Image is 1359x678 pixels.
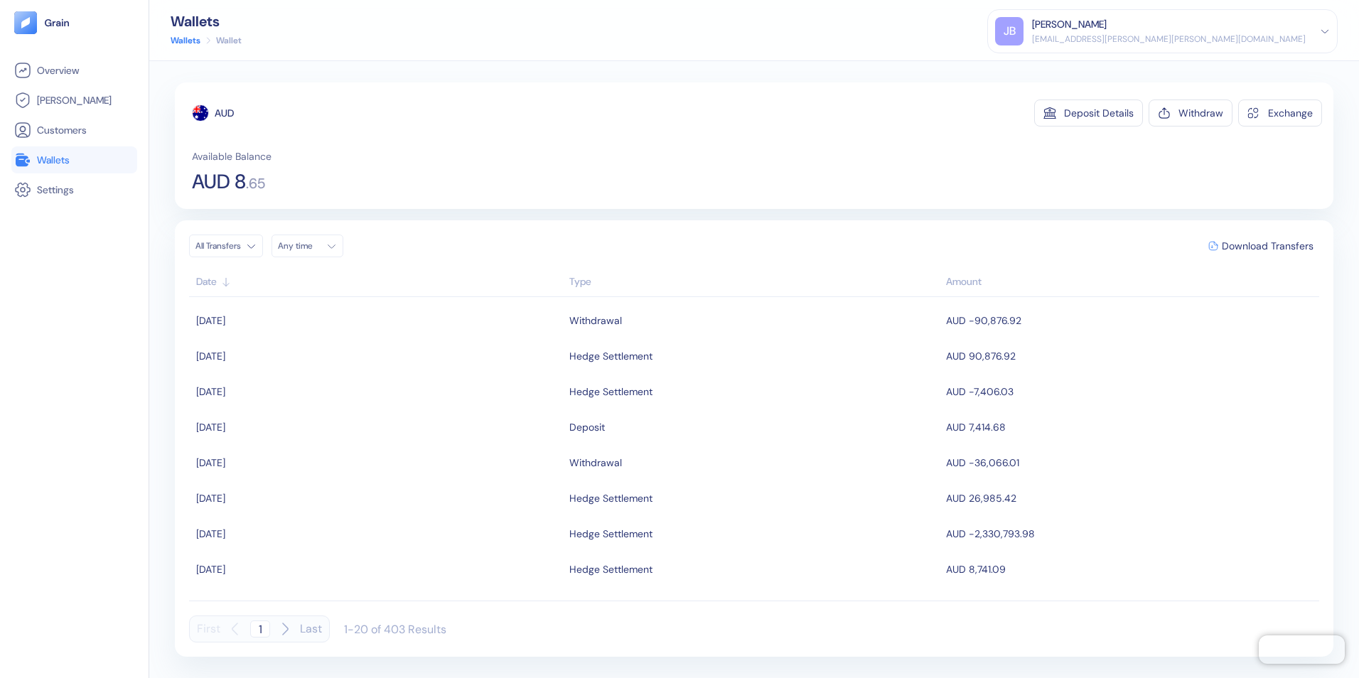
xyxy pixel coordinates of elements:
[37,183,74,197] span: Settings
[569,415,605,439] div: Deposit
[44,18,70,28] img: logo
[14,181,134,198] a: Settings
[1064,108,1134,118] div: Deposit Details
[272,235,343,257] button: Any time
[278,240,321,252] div: Any time
[569,344,652,368] div: Hedge Settlement
[942,409,1319,445] td: AUD 7,414.68
[942,516,1319,551] td: AUD -2,330,793.98
[189,587,566,623] td: [DATE]
[1032,33,1306,45] div: [EMAIL_ADDRESS][PERSON_NAME][PERSON_NAME][DOMAIN_NAME]
[569,451,622,475] div: Withdrawal
[37,123,87,137] span: Customers
[189,374,566,409] td: [DATE]
[192,149,272,163] span: Available Balance
[569,274,939,289] div: Sort ascending
[171,34,200,47] a: Wallets
[300,615,322,642] button: Last
[569,593,652,617] div: Hedge Settlement
[37,63,79,77] span: Overview
[1203,235,1319,257] button: Download Transfers
[995,17,1024,45] div: JB
[1149,99,1232,127] button: Withdraw
[942,587,1319,623] td: AUD -2,999,436.07
[942,338,1319,374] td: AUD 90,876.92
[1222,241,1314,251] span: Download Transfers
[189,480,566,516] td: [DATE]
[37,153,70,167] span: Wallets
[189,551,566,587] td: [DATE]
[569,557,652,581] div: Hedge Settlement
[37,93,112,107] span: [PERSON_NAME]
[942,445,1319,480] td: AUD -36,066.01
[942,303,1319,338] td: AUD -90,876.92
[196,274,562,289] div: Sort ascending
[14,92,134,109] a: [PERSON_NAME]
[946,274,1312,289] div: Sort descending
[189,303,566,338] td: [DATE]
[189,338,566,374] td: [DATE]
[344,622,446,637] div: 1-20 of 403 Results
[569,522,652,546] div: Hedge Settlement
[1032,17,1107,32] div: [PERSON_NAME]
[189,445,566,480] td: [DATE]
[192,172,246,192] span: AUD 8
[1238,99,1322,127] button: Exchange
[14,122,134,139] a: Customers
[569,380,652,404] div: Hedge Settlement
[14,11,37,34] img: logo-tablet-V2.svg
[569,308,622,333] div: Withdrawal
[14,62,134,79] a: Overview
[14,151,134,168] a: Wallets
[197,615,220,642] button: First
[1259,635,1345,664] iframe: Chatra live chat
[942,374,1319,409] td: AUD -7,406.03
[189,516,566,551] td: [DATE]
[171,14,242,28] div: Wallets
[942,480,1319,516] td: AUD 26,985.42
[215,106,234,120] div: AUD
[1178,108,1223,118] div: Withdraw
[1268,108,1313,118] div: Exchange
[189,409,566,445] td: [DATE]
[942,551,1319,587] td: AUD 8,741.09
[1034,99,1143,127] button: Deposit Details
[246,176,265,190] span: . 65
[569,486,652,510] div: Hedge Settlement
